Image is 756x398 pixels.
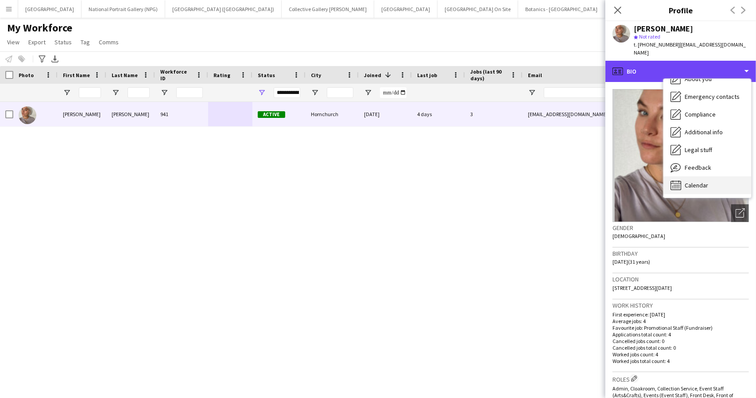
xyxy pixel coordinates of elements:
span: Workforce ID [160,68,192,82]
span: Status [54,38,72,46]
button: Botanics - [GEOGRAPHIC_DATA] [518,0,605,18]
input: City Filter Input [327,87,353,98]
span: | [EMAIL_ADDRESS][DOMAIN_NAME] [634,41,746,56]
h3: Location [613,275,749,283]
span: Additional info [685,128,723,136]
img: Jessica Seekings [19,106,36,124]
button: [GEOGRAPHIC_DATA] On Site [438,0,518,18]
span: Feedback [685,164,711,172]
button: Collective Gallery [PERSON_NAME] [282,0,374,18]
button: Open Filter Menu [63,89,71,97]
h3: Profile [605,4,756,16]
div: Bio [605,61,756,82]
p: Worked jobs total count: 4 [613,358,749,364]
div: [EMAIL_ADDRESS][DOMAIN_NAME] [523,102,700,126]
span: Joined [364,72,381,78]
span: Comms [99,38,119,46]
button: Open Filter Menu [528,89,536,97]
button: Open Filter Menu [112,89,120,97]
h3: Birthday [613,250,749,258]
app-action-btn: Advanced filters [37,54,47,64]
p: First experience: [DATE] [613,311,749,318]
input: Workforce ID Filter Input [176,87,203,98]
span: [DATE] (31 years) [613,258,650,265]
span: Calendar [685,181,708,189]
span: Compliance [685,110,716,118]
button: Open Filter Menu [364,89,372,97]
p: Applications total count: 4 [613,331,749,338]
div: [PERSON_NAME] [634,25,693,33]
p: Favourite job: Promotional Staff (Fundraiser) [613,324,749,331]
input: First Name Filter Input [79,87,101,98]
div: [DATE] [359,102,412,126]
p: Worked jobs count: 4 [613,351,749,358]
input: Email Filter Input [544,87,694,98]
div: Emergency contacts [663,88,751,105]
input: Last Name Filter Input [128,87,150,98]
span: City [311,72,321,78]
span: Emergency contacts [685,93,740,101]
a: Export [25,36,49,48]
div: 3 [465,102,523,126]
span: About you [685,75,712,83]
button: [GEOGRAPHIC_DATA] [374,0,438,18]
button: [GEOGRAPHIC_DATA] ([GEOGRAPHIC_DATA]) [165,0,282,18]
span: Not rated [639,33,660,40]
div: 941 [155,102,208,126]
span: [DEMOGRAPHIC_DATA] [613,233,665,239]
span: View [7,38,19,46]
span: Rating [213,72,230,78]
span: Status [258,72,275,78]
div: Hornchurch [306,102,359,126]
span: Legal stuff [685,146,712,154]
app-action-btn: Export XLSX [50,54,60,64]
span: Tag [81,38,90,46]
span: Export [28,38,46,46]
button: [GEOGRAPHIC_DATA] [18,0,81,18]
p: Average jobs: 4 [613,318,749,324]
span: [STREET_ADDRESS][DATE] [613,285,672,291]
a: Comms [95,36,122,48]
input: Joined Filter Input [380,87,407,98]
button: Open Filter Menu [258,89,266,97]
div: [PERSON_NAME] [106,102,155,126]
button: Open Filter Menu [160,89,168,97]
h3: Work history [613,301,749,309]
div: 4 days [412,102,465,126]
span: Last Name [112,72,138,78]
a: Tag [77,36,93,48]
div: About you [663,70,751,88]
button: Open Filter Menu [311,89,319,97]
button: National Portrait Gallery (NPG) [81,0,165,18]
span: Email [528,72,542,78]
p: Cancelled jobs total count: 0 [613,344,749,351]
span: Active [258,111,285,118]
span: Jobs (last 90 days) [470,68,507,82]
h3: Roles [613,374,749,383]
h3: Gender [613,224,749,232]
span: First Name [63,72,90,78]
div: [PERSON_NAME] [58,102,106,126]
div: Additional info [663,123,751,141]
div: Calendar [663,176,751,194]
button: [GEOGRAPHIC_DATA] (HES) [605,0,682,18]
span: Photo [19,72,34,78]
div: Compliance [663,105,751,123]
img: Crew avatar or photo [613,89,749,222]
span: t. [PHONE_NUMBER] [634,41,680,48]
div: Feedback [663,159,751,176]
a: Status [51,36,75,48]
p: Cancelled jobs count: 0 [613,338,749,344]
a: View [4,36,23,48]
div: Legal stuff [663,141,751,159]
span: My Workforce [7,21,72,35]
span: Last job [417,72,437,78]
div: Open photos pop-in [731,204,749,222]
